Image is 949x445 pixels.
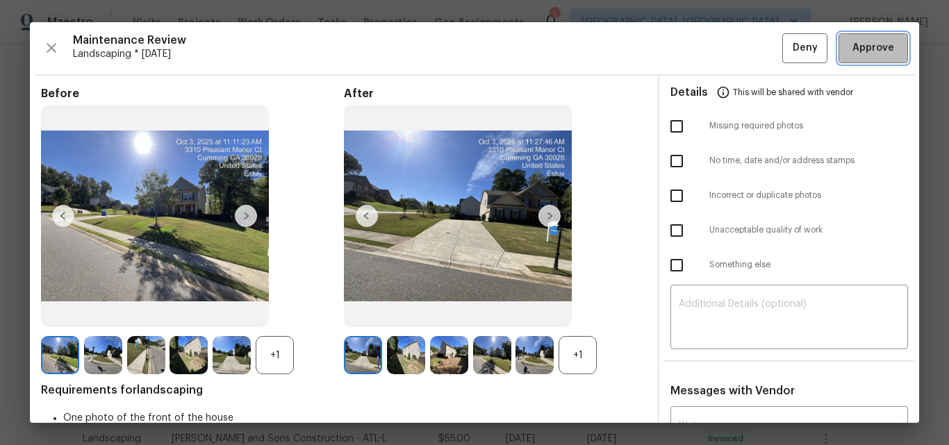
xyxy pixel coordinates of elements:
[41,383,647,397] span: Requirements for landscaping
[659,178,919,213] div: Incorrect or duplicate photos
[709,120,908,132] span: Missing required photos
[344,87,647,101] span: After
[659,213,919,248] div: Unacceptable quality of work
[709,190,908,201] span: Incorrect or duplicate photos
[52,205,74,227] img: left-chevron-button-url
[659,248,919,283] div: Something else
[63,411,647,425] li: One photo of the front of the house
[709,155,908,167] span: No time, date and/or address stamps
[41,87,344,101] span: Before
[659,144,919,178] div: No time, date and/or address stamps
[235,205,257,227] img: right-chevron-button-url
[782,33,827,63] button: Deny
[356,205,378,227] img: left-chevron-button-url
[670,76,708,109] span: Details
[793,40,818,57] span: Deny
[256,336,294,374] div: +1
[73,47,782,61] span: Landscaping * [DATE]
[839,33,908,63] button: Approve
[709,259,908,271] span: Something else
[559,336,597,374] div: +1
[538,205,561,227] img: right-chevron-button-url
[73,33,782,47] span: Maintenance Review
[852,40,894,57] span: Approve
[659,109,919,144] div: Missing required photos
[709,224,908,236] span: Unacceptable quality of work
[733,76,853,109] span: This will be shared with vendor
[670,385,795,396] span: Messages with Vendor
